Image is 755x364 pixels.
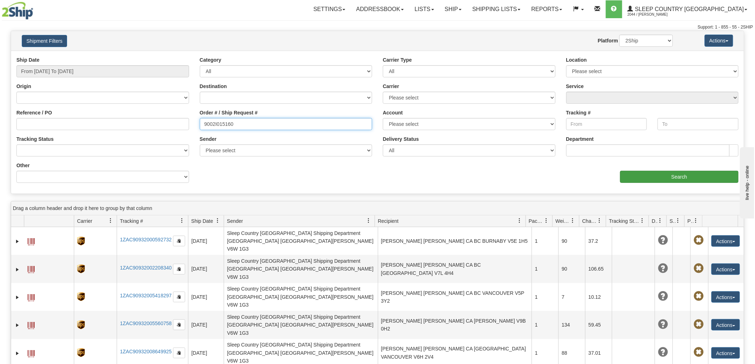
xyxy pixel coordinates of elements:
[22,35,67,47] button: Shipment Filters
[351,0,409,18] a: Addressbook
[739,145,754,218] iframe: chat widget
[224,311,378,339] td: Sleep Country [GEOGRAPHIC_DATA] Shipping Department [GEOGRAPHIC_DATA] [GEOGRAPHIC_DATA][PERSON_NA...
[383,56,412,63] label: Carrier Type
[191,217,213,225] span: Ship Date
[173,264,185,275] button: Copy to clipboard
[540,215,552,227] a: Packages filter column settings
[120,321,172,326] a: 1ZAC90932005560758
[658,291,668,301] span: Unknown
[77,217,92,225] span: Carrier
[200,83,227,90] label: Destination
[188,311,224,339] td: [DATE]
[173,348,185,358] button: Copy to clipboard
[77,321,85,329] img: 8 - UPS
[711,235,740,247] button: Actions
[120,293,172,298] a: 1ZAC90932005418297
[14,294,21,301] a: Expand
[120,265,172,271] a: 1ZAC90932002208340
[224,255,378,283] td: Sleep Country [GEOGRAPHIC_DATA] Shipping Department [GEOGRAPHIC_DATA] [GEOGRAPHIC_DATA][PERSON_NA...
[383,83,399,90] label: Carrier
[585,227,612,255] td: 37.2
[188,227,224,255] td: [DATE]
[513,215,526,227] a: Recipient filter column settings
[694,319,704,329] span: Pickup Not Assigned
[690,215,702,227] a: Pickup Status filter column settings
[173,292,185,302] button: Copy to clipboard
[711,347,740,359] button: Actions
[658,319,668,329] span: Unknown
[532,255,558,283] td: 1
[558,255,585,283] td: 90
[672,215,684,227] a: Shipment Issues filter column settings
[585,255,612,283] td: 106.65
[77,292,85,301] img: 8 - UPS
[654,215,667,227] a: Delivery Status filter column settings
[14,322,21,329] a: Expand
[467,0,526,18] a: Shipping lists
[383,109,403,116] label: Account
[409,0,439,18] a: Lists
[637,215,649,227] a: Tracking Status filter column settings
[658,347,668,357] span: Unknown
[567,215,579,227] a: Weight filter column settings
[585,311,612,339] td: 59.45
[77,265,85,273] img: 8 - UPS
[173,236,185,246] button: Copy to clipboard
[27,347,35,358] a: Label
[27,291,35,302] a: Label
[11,201,744,215] div: grid grouping header
[711,319,740,330] button: Actions
[705,35,733,47] button: Actions
[566,135,594,143] label: Department
[566,83,584,90] label: Service
[694,263,704,273] span: Pickup Not Assigned
[658,263,668,273] span: Unknown
[558,283,585,311] td: 7
[200,56,222,63] label: Category
[120,237,172,242] a: 1ZAC90932000592732
[566,118,647,130] input: From
[633,6,744,12] span: Sleep Country [GEOGRAPHIC_DATA]
[658,235,668,245] span: Unknown
[652,217,658,225] span: Delivery Status
[566,56,587,63] label: Location
[622,0,753,18] a: Sleep Country [GEOGRAPHIC_DATA] 2044 / [PERSON_NAME]
[14,238,21,245] a: Expand
[582,217,597,225] span: Charge
[2,2,33,20] img: logo2044.jpg
[670,217,676,225] span: Shipment Issues
[308,0,351,18] a: Settings
[566,109,591,116] label: Tracking #
[212,215,224,227] a: Ship Date filter column settings
[378,227,532,255] td: [PERSON_NAME] [PERSON_NAME] CA BC BURNABY V5E 1H5
[27,319,35,330] a: Label
[620,171,739,183] input: Search
[378,283,532,311] td: [PERSON_NAME] [PERSON_NAME] CA BC VANCOUVER V5P 3Y2
[224,227,378,255] td: Sleep Country [GEOGRAPHIC_DATA] Shipping Department [GEOGRAPHIC_DATA] [GEOGRAPHIC_DATA][PERSON_NA...
[558,227,585,255] td: 90
[556,217,571,225] span: Weight
[694,291,704,301] span: Pickup Not Assigned
[711,263,740,275] button: Actions
[27,235,35,246] a: Label
[532,283,558,311] td: 1
[5,6,66,11] div: live help - online
[188,283,224,311] td: [DATE]
[120,217,143,225] span: Tracking #
[594,215,606,227] a: Charge filter column settings
[558,311,585,339] td: 134
[529,217,544,225] span: Packages
[120,349,172,354] a: 1ZAC90932008649925
[688,217,694,225] span: Pickup Status
[14,266,21,273] a: Expand
[440,0,467,18] a: Ship
[363,215,375,227] a: Sender filter column settings
[16,162,30,169] label: Other
[176,215,188,227] a: Tracking # filter column settings
[16,109,52,116] label: Reference / PO
[383,135,419,143] label: Delivery Status
[2,24,753,30] div: Support: 1 - 855 - 55 - 2SHIP
[77,237,85,246] img: 8 - UPS
[227,217,243,225] span: Sender
[532,311,558,339] td: 1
